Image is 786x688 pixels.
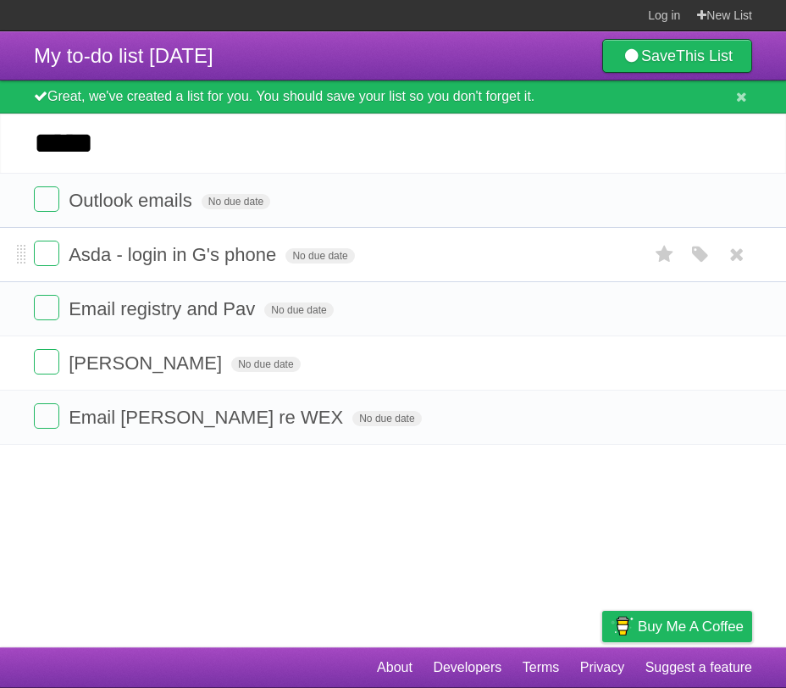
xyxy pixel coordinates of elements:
a: Suggest a feature [645,652,752,684]
span: No due date [231,357,300,372]
span: My to-do list [DATE] [34,44,213,67]
span: Email registry and Pav [69,298,259,319]
label: Done [34,241,59,266]
span: Buy me a coffee [638,612,744,641]
span: No due date [202,194,270,209]
span: No due date [352,411,421,426]
span: Asda - login in G's phone [69,244,280,265]
a: Buy me a coffee [602,611,752,642]
span: Outlook emails [69,190,196,211]
span: [PERSON_NAME] [69,352,226,374]
b: This List [676,47,733,64]
label: Done [34,186,59,212]
a: Developers [433,652,501,684]
span: No due date [264,302,333,318]
label: Star task [649,241,681,269]
label: Done [34,349,59,375]
label: Done [34,295,59,320]
span: No due date [285,248,354,264]
a: SaveThis List [602,39,752,73]
img: Buy me a coffee [611,612,634,641]
span: Email [PERSON_NAME] re WEX [69,407,347,428]
label: Done [34,403,59,429]
a: Privacy [580,652,624,684]
a: About [377,652,412,684]
a: Terms [523,652,560,684]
